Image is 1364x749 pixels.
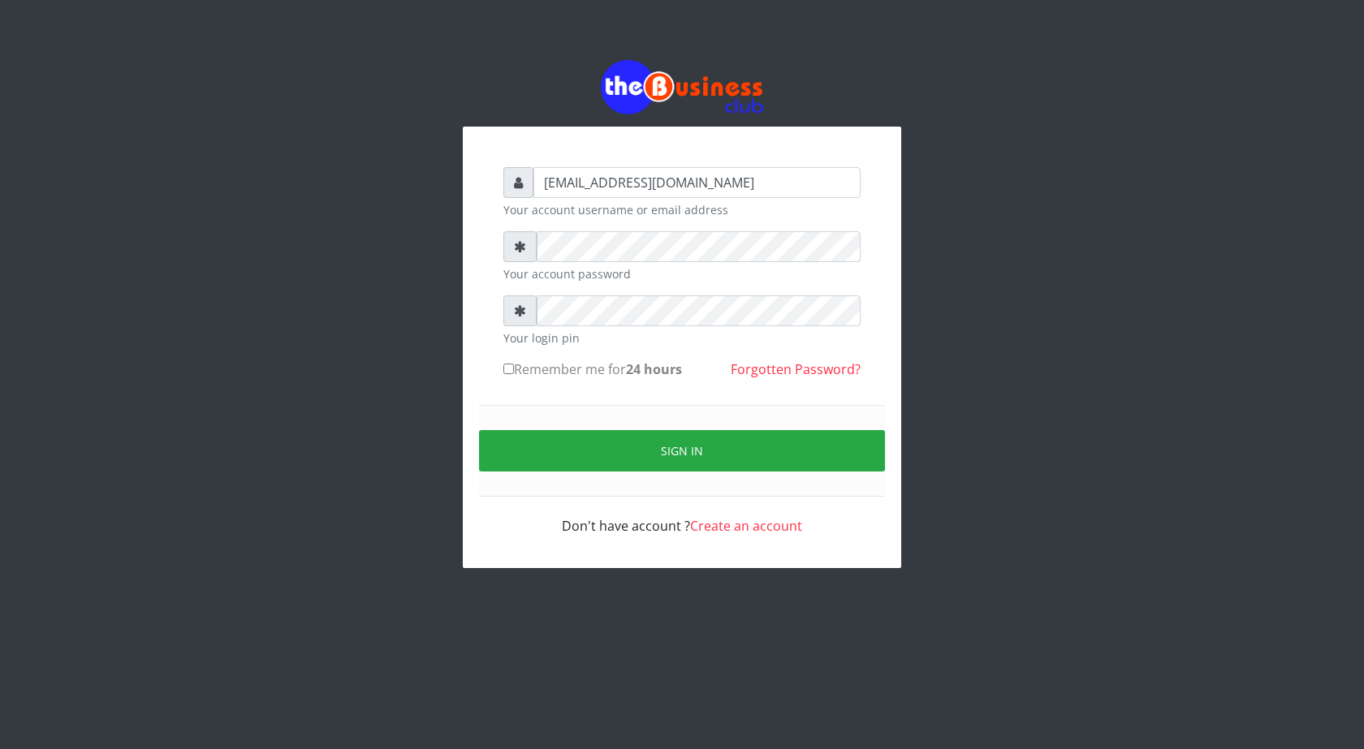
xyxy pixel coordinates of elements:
[626,360,682,378] b: 24 hours
[479,430,885,471] button: Sign in
[503,497,861,536] div: Don't have account ?
[503,265,861,282] small: Your account password
[503,364,514,374] input: Remember me for24 hours
[503,201,861,218] small: Your account username or email address
[690,517,802,535] a: Create an account
[731,360,861,378] a: Forgotten Password?
[533,167,861,198] input: Username or email address
[503,329,861,347] small: Your login pin
[503,359,682,379] label: Remember me for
